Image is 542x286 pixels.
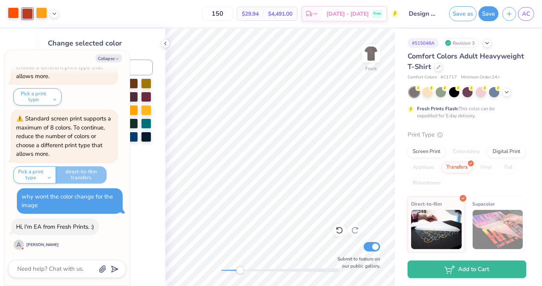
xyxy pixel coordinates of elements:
input: – – [202,7,233,21]
div: Front [366,65,377,72]
span: AC [522,9,530,18]
span: $29.94 [242,10,259,18]
span: $4,491.00 [268,10,292,18]
img: Direct-to-film [411,210,462,249]
div: # 515048A [408,38,439,48]
button: Save [479,6,498,21]
div: Transfers [441,162,473,173]
div: Hi, I'm EA from Fresh Prints. :) [16,223,94,231]
input: Untitled Design [403,6,441,22]
div: Applique [408,162,439,173]
span: Comfort Colors [408,74,437,81]
div: A [14,240,24,250]
img: Front [363,46,379,61]
div: Foil [499,162,518,173]
div: Screen Print [408,146,446,158]
div: Revision 3 [443,38,479,48]
span: Direct-to-film [411,200,442,208]
span: Comfort Colors Adult Heavyweight T-Shirt [408,51,524,71]
a: AC [518,7,534,21]
div: Embroidery [448,146,485,158]
div: Rhinestones [408,177,446,189]
div: This color can be expedited for 5 day delivery. [417,105,513,119]
strong: Fresh Prints Flash: [417,106,459,112]
span: Minimum Order: 24 + [461,74,500,81]
img: Supacolor [473,210,523,249]
div: Standard screen print supports a maximum of 8 colors. To continue, reduce the number of colors or... [16,37,111,80]
div: [PERSON_NAME] [26,242,59,248]
div: Change selected color [48,38,153,49]
label: Submit to feature on our public gallery. [333,255,380,270]
div: Digital Print [488,146,526,158]
span: [DATE] - [DATE] [326,10,369,18]
button: Pick a print type [13,166,56,184]
span: Supacolor [473,200,495,208]
div: why wont the color change for the image [22,193,113,209]
button: Save as [449,6,477,21]
button: Pick a print type [13,88,62,106]
button: Add to Cart [408,260,526,278]
div: Print Type [408,130,526,139]
div: Standard screen print supports a maximum of 8 colors. To continue, reduce the number of colors or... [16,115,111,158]
span: Free [373,11,381,16]
div: Vinyl [475,162,497,173]
button: Collapse [96,54,122,62]
div: Accessibility label [236,266,244,274]
span: # C1717 [440,74,457,81]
